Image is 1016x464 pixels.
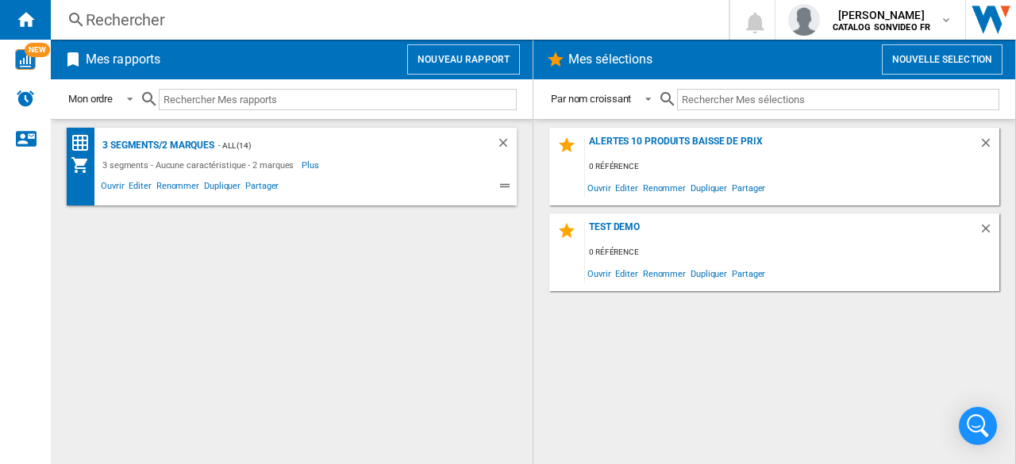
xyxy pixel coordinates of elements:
[86,9,687,31] div: Rechercher
[202,178,243,197] span: Dupliquer
[302,155,321,174] span: Plus
[833,22,931,33] b: CATALOG SONVIDEO FR
[551,93,631,105] div: Par nom croissant
[585,177,613,198] span: Ouvrir
[214,136,464,155] div: - ALL (14)
[613,263,640,284] span: Editer
[126,178,153,197] span: Editer
[833,7,931,23] span: [PERSON_NAME]
[729,263,768,284] span: Partager
[565,44,656,75] h2: Mes sélections
[979,221,999,243] div: Supprimer
[585,157,999,177] div: 0 référence
[729,177,768,198] span: Partager
[641,177,688,198] span: Renommer
[98,155,302,174] div: 3 segments - Aucune caractéristique - 2 marques
[25,43,50,57] span: NEW
[154,178,202,197] span: Renommer
[71,155,98,174] div: Mon assortiment
[496,136,517,155] div: Supprimer
[98,136,214,155] div: 3 segments/2 marques
[585,263,613,284] span: Ouvrir
[882,44,1003,75] button: Nouvelle selection
[641,263,688,284] span: Renommer
[959,407,997,445] div: Open Intercom Messenger
[243,178,281,197] span: Partager
[585,136,979,157] div: Alertes 10 produits baisse de prix
[677,89,999,110] input: Rechercher Mes sélections
[83,44,164,75] h2: Mes rapports
[16,89,35,108] img: alerts-logo.svg
[688,177,729,198] span: Dupliquer
[613,177,640,198] span: Editer
[585,243,999,263] div: 0 référence
[68,93,113,105] div: Mon ordre
[15,49,36,70] img: wise-card.svg
[688,263,729,284] span: Dupliquer
[98,178,126,197] span: Ouvrir
[979,136,999,157] div: Supprimer
[159,89,517,110] input: Rechercher Mes rapports
[585,221,979,243] div: test demo
[788,4,820,36] img: profile.jpg
[407,44,520,75] button: Nouveau rapport
[71,133,98,153] div: Matrice des prix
